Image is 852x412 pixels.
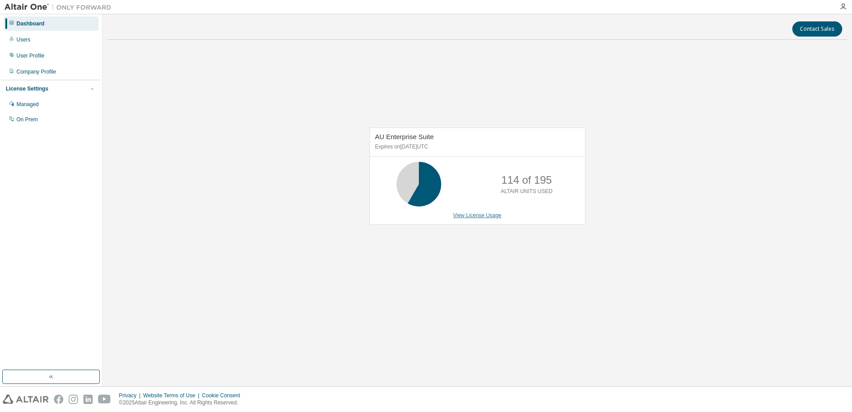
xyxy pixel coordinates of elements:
[54,395,63,404] img: facebook.svg
[69,395,78,404] img: instagram.svg
[501,173,552,188] p: 114 of 195
[792,21,842,37] button: Contact Sales
[83,395,93,404] img: linkedin.svg
[16,20,45,27] div: Dashboard
[4,3,116,12] img: Altair One
[375,133,434,140] span: AU Enterprise Suite
[16,36,30,43] div: Users
[6,85,48,92] div: License Settings
[375,143,578,151] p: Expires on [DATE] UTC
[16,68,56,75] div: Company Profile
[202,392,245,399] div: Cookie Consent
[16,116,38,123] div: On Prem
[453,212,502,218] a: View License Usage
[98,395,111,404] img: youtube.svg
[143,392,202,399] div: Website Terms of Use
[501,188,553,195] p: ALTAIR UNITS USED
[3,395,49,404] img: altair_logo.svg
[16,101,39,108] div: Managed
[16,52,45,59] div: User Profile
[119,399,246,407] p: © 2025 Altair Engineering, Inc. All Rights Reserved.
[119,392,143,399] div: Privacy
